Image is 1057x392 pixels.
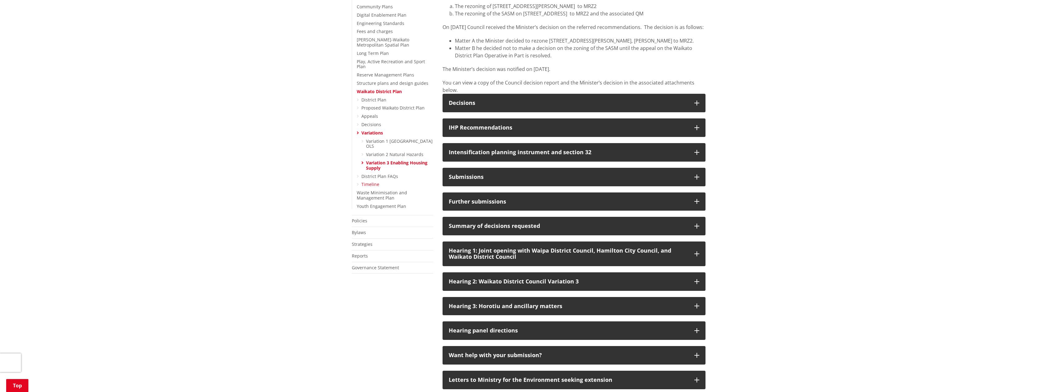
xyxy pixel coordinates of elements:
div: Decisions [449,100,688,106]
p: On [DATE] Council received the Minister’s decision on the referred recommendations. The decision ... [443,23,705,31]
li: The rezoning of [STREET_ADDRESS][PERSON_NAME] to MRZ2 [455,2,705,10]
a: Strategies [352,241,372,247]
a: Reports [352,253,368,259]
button: Want help with your submission? [443,346,705,365]
div: IHP Recommendations [449,125,688,131]
button: Hearing 3: Horotiu and ancillary matters [443,297,705,316]
a: Appeals [361,113,378,119]
a: Engineering Standards [357,20,404,26]
div: Hearing panel directions [449,328,688,334]
button: Decisions [443,94,705,112]
a: Long Term Plan [357,50,389,56]
button: IHP Recommendations [443,118,705,137]
a: Variations [361,130,383,136]
a: Governance Statement [352,265,399,270]
div: Further submissions [449,199,688,205]
button: Hearing 2: Waikato District Council Variation 3 [443,272,705,291]
li: Matter B he decided not to make a decision on the zoning of the SASM until the appeal on the Waik... [455,44,705,59]
a: Structure plans and design guides [357,80,428,86]
div: Hearing 3: Horotiu and ancillary matters [449,303,688,309]
a: Top [6,379,28,392]
button: Letters to Ministry for the Environment seeking extension [443,371,705,389]
a: Bylaws [352,229,366,235]
div: Summary of decisions requested [449,223,688,229]
a: Waste Minimisation and Management Plan [357,190,407,201]
div: Intensification planning instrument and section 32 [449,149,688,155]
p: Hearing 1: Joint opening with Waipa District Council, Hamilton City Council, and Waikato District... [449,248,688,260]
div: Letters to Ministry for the Environment seeking extension [449,377,688,383]
button: Further submissions [443,192,705,211]
a: Community Plans [357,4,393,10]
button: Intensification planning instrument and section 32 [443,143,705,162]
a: District Plan [361,97,386,103]
a: Digital Enablement Plan [357,12,406,18]
button: Submissions [443,168,705,186]
a: Waikato District Plan [357,89,402,94]
a: District Plan FAQs [361,173,398,179]
a: Timeline [361,181,379,187]
li: The rezoning of the SASM on [STREET_ADDRESS] to MRZ2 and the associated QM [455,10,705,17]
a: Fees and charges [357,28,393,34]
button: Hearing 1: Joint opening with Waipa District Council, Hamilton City Council, and Waikato District... [443,241,705,266]
a: Decisions [361,122,381,127]
a: Play, Active Recreation and Sport Plan [357,59,425,70]
a: Youth Engagement Plan [357,203,406,209]
div: Submissions [449,174,688,180]
a: Policies [352,218,367,224]
button: Summary of decisions requested [443,217,705,235]
div: Want help with your submission? [449,352,688,358]
a: [PERSON_NAME]-Waikato Metropolitan Spatial Plan [357,37,409,48]
div: Hearing 2: Waikato District Council Variation 3 [449,279,688,285]
a: Variation 2 Natural Hazards [366,151,423,157]
a: Reserve Management Plans [357,72,414,78]
a: Variation 3 Enabling Housing Supply [366,160,427,171]
p: The Minister’s decision was notified on [DATE]. [443,65,705,73]
li: Matter A the Minister decided to rezone [STREET_ADDRESS][PERSON_NAME], [PERSON_NAME] to MRZ2. [455,37,705,44]
iframe: Messenger Launcher [1029,366,1051,388]
a: Proposed Waikato District Plan [361,105,425,111]
a: Variation 1 [GEOGRAPHIC_DATA] OLS [366,138,433,149]
button: Hearing panel directions [443,321,705,340]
